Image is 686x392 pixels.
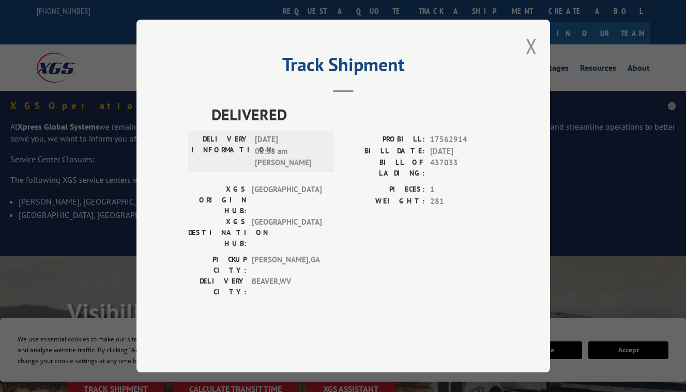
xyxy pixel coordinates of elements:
[191,134,250,169] label: DELIVERY INFORMATION:
[430,157,498,179] span: 437033
[252,276,322,297] span: BEAVER , WV
[255,134,325,169] span: [DATE] 08:38 am [PERSON_NAME]
[188,184,247,216] label: XGS ORIGIN HUB:
[188,57,498,77] h2: Track Shipment
[526,33,537,60] button: Close modal
[343,134,425,146] label: PROBILL:
[430,146,498,158] span: [DATE]
[252,216,322,249] span: [GEOGRAPHIC_DATA]
[430,196,498,208] span: 281
[343,196,425,208] label: WEIGHT:
[252,254,322,276] span: [PERSON_NAME] , GA
[252,184,322,216] span: [GEOGRAPHIC_DATA]
[430,134,498,146] span: 17562914
[211,103,498,126] span: DELIVERED
[430,184,498,196] span: 1
[188,216,247,249] label: XGS DESTINATION HUB:
[343,184,425,196] label: PIECES:
[343,146,425,158] label: BILL DATE:
[343,157,425,179] label: BILL OF LADING:
[188,254,247,276] label: PICKUP CITY:
[188,276,247,297] label: DELIVERY CITY:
